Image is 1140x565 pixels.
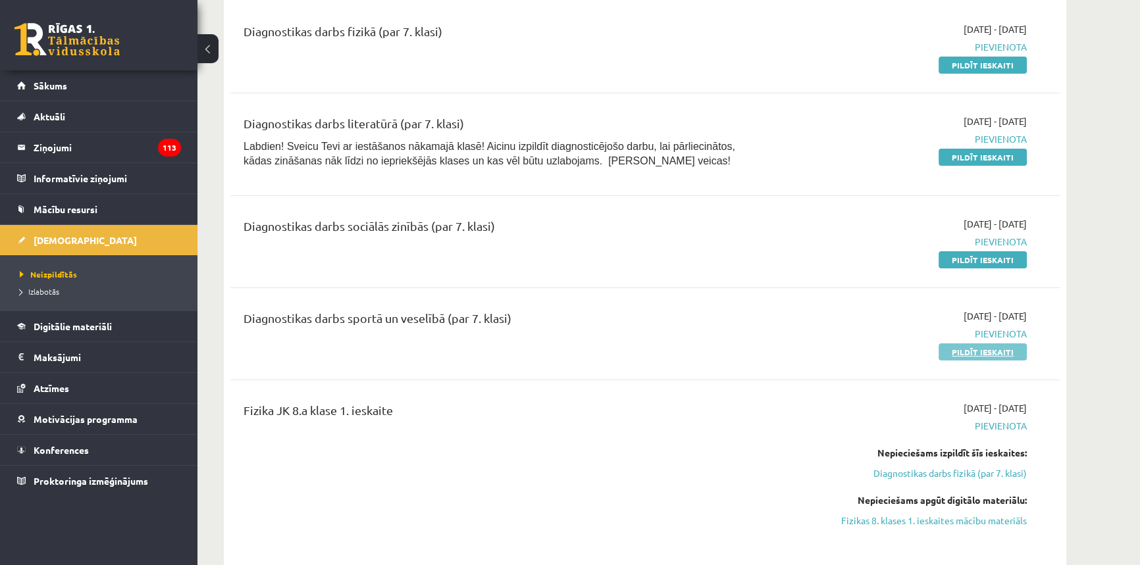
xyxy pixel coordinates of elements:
[34,132,181,162] legend: Ziņojumi
[244,309,759,333] div: Diagnostikas darbs sportā un veselībā (par 7. klasi)
[34,80,67,91] span: Sākums
[17,311,181,341] a: Digitālie materiāli
[779,327,1027,341] span: Pievienota
[17,70,181,101] a: Sākums
[939,343,1027,360] a: Pildīt ieskaiti
[779,40,1027,54] span: Pievienota
[244,141,735,166] span: Labdien! Sveicu Tevi ar iestāšanos nākamajā klasē! Aicinu izpildīt diagnosticējošo darbu, lai pār...
[34,320,112,332] span: Digitālie materiāli
[244,114,759,139] div: Diagnostikas darbs literatūrā (par 7. klasi)
[779,132,1027,146] span: Pievienota
[17,466,181,496] a: Proktoringa izmēģinājums
[939,57,1027,74] a: Pildīt ieskaiti
[244,401,759,426] div: Fizika JK 8.a klase 1. ieskaite
[14,23,120,56] a: Rīgas 1. Tālmācības vidusskola
[17,435,181,465] a: Konferences
[34,444,89,456] span: Konferences
[20,285,184,297] a: Izlabotās
[964,401,1027,415] span: [DATE] - [DATE]
[17,404,181,434] a: Motivācijas programma
[17,101,181,132] a: Aktuāli
[964,22,1027,36] span: [DATE] - [DATE]
[17,132,181,162] a: Ziņojumi113
[20,269,77,280] span: Neizpildītās
[34,234,137,246] span: [DEMOGRAPHIC_DATA]
[34,382,69,394] span: Atzīmes
[17,194,181,224] a: Mācību resursi
[17,373,181,403] a: Atzīmes
[779,466,1027,480] a: Diagnostikas darbs fizikā (par 7. klasi)
[158,139,181,157] i: 113
[779,235,1027,249] span: Pievienota
[20,286,59,297] span: Izlabotās
[779,446,1027,460] div: Nepieciešams izpildīt šīs ieskaites:
[34,342,181,372] legend: Maksājumi
[939,251,1027,268] a: Pildīt ieskaiti
[34,413,138,425] span: Motivācijas programma
[34,111,65,122] span: Aktuāli
[244,22,759,47] div: Diagnostikas darbs fizikā (par 7. klasi)
[964,114,1027,128] span: [DATE] - [DATE]
[939,149,1027,166] a: Pildīt ieskaiti
[17,163,181,193] a: Informatīvie ziņojumi
[34,163,181,193] legend: Informatīvie ziņojumi
[17,342,181,372] a: Maksājumi
[964,309,1027,323] span: [DATE] - [DATE]
[20,268,184,280] a: Neizpildītās
[34,475,148,487] span: Proktoringa izmēģinājums
[779,493,1027,507] div: Nepieciešams apgūt digitālo materiālu:
[779,419,1027,433] span: Pievienota
[964,217,1027,231] span: [DATE] - [DATE]
[244,217,759,241] div: Diagnostikas darbs sociālās zinībās (par 7. klasi)
[34,203,97,215] span: Mācību resursi
[779,514,1027,528] a: Fizikas 8. klases 1. ieskaites mācību materiāls
[17,225,181,255] a: [DEMOGRAPHIC_DATA]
